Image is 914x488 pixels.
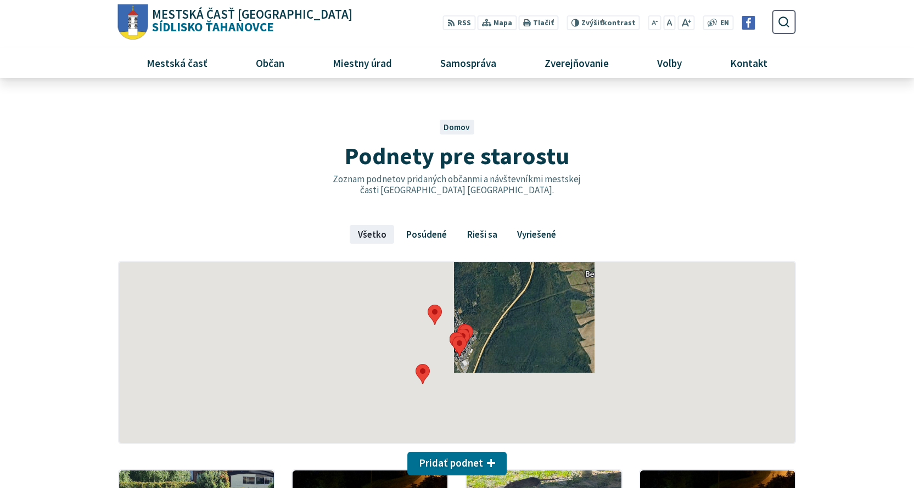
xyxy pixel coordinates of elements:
a: Zverejňovanie [525,48,629,77]
button: Nastaviť pôvodnú veľkosť písma [663,15,675,30]
a: Domov [444,122,470,132]
p: Zoznam podnetov pridaných občanmi a návštevníkmi mestskej časti [GEOGRAPHIC_DATA] [GEOGRAPHIC_DATA]. [332,173,582,196]
button: Tlačiť [519,15,558,30]
span: Občan [251,48,288,77]
a: Mestská časť [126,48,227,77]
button: Pridať podnet [407,452,507,476]
span: kontrast [581,19,636,27]
span: Podnety pre starostu [345,141,569,171]
a: Posúdené [399,225,455,244]
button: Zväčšiť veľkosť písma [677,15,694,30]
span: Pridať podnet [419,457,483,469]
a: Kontakt [710,48,788,77]
a: Vyriešené [509,225,564,244]
a: Mapa [478,15,517,30]
a: EN [717,18,732,29]
a: Miestny úrad [312,48,412,77]
span: Samospráva [436,48,500,77]
span: Mestská časť [GEOGRAPHIC_DATA] [152,8,352,21]
a: Všetko [350,225,394,244]
img: Prejsť na domovskú stránku [118,4,148,40]
span: Mestská časť [142,48,211,77]
span: Sídlisko Ťahanovce [148,8,353,33]
button: Zmenšiť veľkosť písma [648,15,661,30]
span: RSS [457,18,471,29]
a: Samospráva [420,48,517,77]
span: EN [720,18,729,29]
span: Mapa [494,18,512,29]
span: Kontakt [726,48,772,77]
span: Voľby [653,48,686,77]
span: Zverejňovanie [540,48,613,77]
span: Tlačiť [533,19,554,27]
a: Rieši sa [459,225,505,244]
a: RSS [443,15,475,30]
button: Zvýšiťkontrast [567,15,640,30]
a: Voľby [637,48,702,77]
a: Občan [235,48,304,77]
a: Logo Sídlisko Ťahanovce, prejsť na domovskú stránku. [118,4,352,40]
span: Miestny úrad [328,48,396,77]
img: Prejsť na Facebook stránku [742,16,755,30]
span: Zvýšiť [581,18,603,27]
div: Mapa podnetov [118,261,796,444]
